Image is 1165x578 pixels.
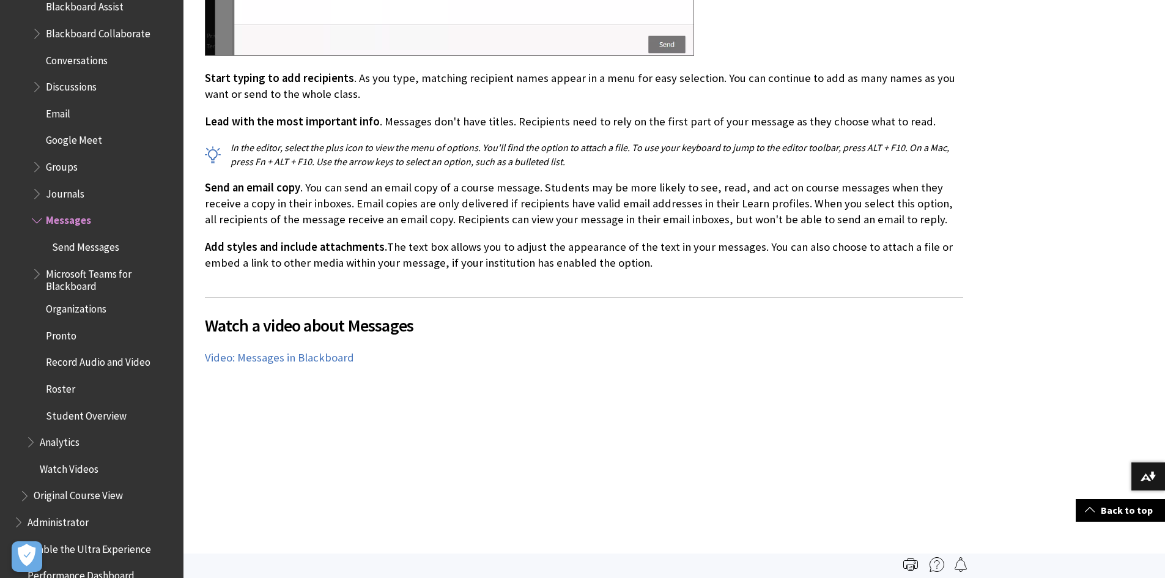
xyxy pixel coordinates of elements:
span: Send an email copy [205,180,300,195]
span: Watch a video about Messages [205,313,963,338]
p: The text box allows you to adjust the appearance of the text in your messages. You can also choos... [205,239,963,271]
span: Send Messages [52,237,119,253]
span: Microsoft Teams for Blackboard [46,264,175,292]
p: . As you type, matching recipient names appear in a menu for easy selection. You can continue to ... [205,70,963,102]
span: Analytics [40,432,80,448]
span: Conversations [46,50,108,67]
a: Back to top [1076,499,1165,522]
p: In the editor, select the plus icon to view the menu of options. You'll find the option to attach... [205,141,963,168]
span: Add styles and include attachments. [205,240,387,254]
span: Groups [46,157,78,173]
span: Blackboard Collaborate [46,23,150,40]
span: Start typing to add recipients [205,71,354,85]
img: Follow this page [953,557,968,572]
span: Roster [46,379,75,395]
span: Administrator [28,512,89,528]
a: Video: Messages in Blackboard [205,350,354,365]
span: Messages [46,210,91,227]
span: Google Meet [46,130,102,147]
span: Email [46,103,70,120]
span: Student Overview [46,406,127,422]
p: . You can send an email copy of a course message. Students may be more likely to see, read, and a... [205,180,963,228]
span: Lead with the most important info [205,114,380,128]
span: Watch Videos [40,459,98,475]
span: Original Course View [34,486,123,502]
button: Open Preferences [12,541,42,572]
span: Organizations [46,298,106,315]
span: Enable the Ultra Experience [28,539,151,555]
span: Journals [46,183,84,200]
span: Discussions [46,76,97,93]
span: Pronto [46,325,76,342]
img: Print [903,557,918,572]
img: More help [930,557,944,572]
span: Record Audio and Video [46,352,150,368]
p: . Messages don't have titles. Recipients need to rely on the first part of your message as they c... [205,114,963,130]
